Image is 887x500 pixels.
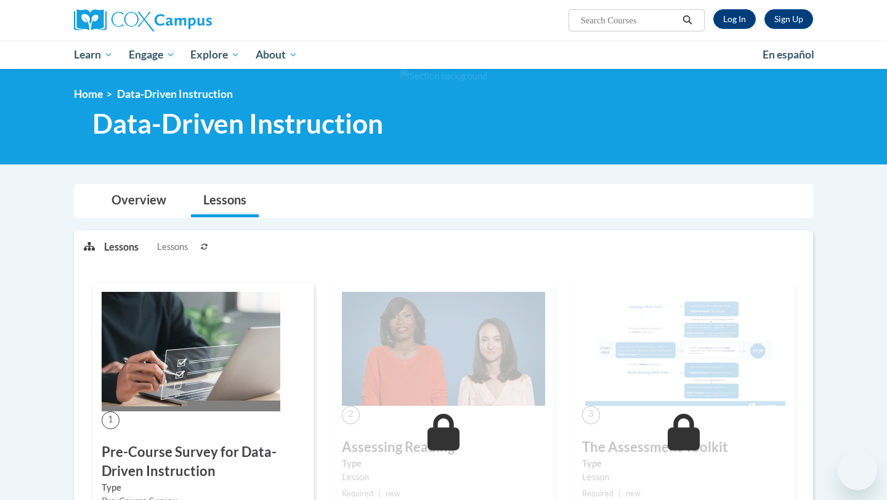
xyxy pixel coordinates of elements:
[582,292,785,406] img: Course Image
[121,41,183,69] a: Engage
[74,9,308,31] a: Cox Campus
[764,9,813,29] a: Register
[342,470,545,484] div: Lesson
[582,489,614,498] span: Required
[342,489,373,498] span: Required
[55,41,832,69] div: Main menu
[102,481,305,494] label: Type
[838,451,877,490] iframe: Button to launch messaging window
[102,411,119,429] span: 1
[102,443,305,481] h3: Pre-Course Survey for Data-Driven Instruction
[378,489,381,498] span: |
[763,48,814,61] span: En español
[678,13,697,28] button: Search
[342,292,545,406] img: Course Image
[190,47,240,62] span: Explore
[66,41,121,69] a: Learn
[92,107,383,140] span: Data-Driven Instruction
[713,9,756,29] a: Log In
[582,457,785,470] label: Type
[342,438,545,457] h3: Assessing Reading
[582,438,785,457] h3: The Assessment Toolkit
[74,87,103,100] a: Home
[157,240,188,254] span: Lessons
[580,13,678,28] input: Search Courses
[182,41,248,69] a: Explore
[104,240,139,254] p: Lessons
[342,457,545,470] label: Type
[117,87,233,100] span: Data-Driven Instruction
[191,185,259,217] a: Lessons
[755,42,822,68] a: En español
[400,70,487,83] img: Section background
[626,489,641,498] span: new
[618,489,621,498] span: |
[248,41,306,69] a: About
[386,489,400,498] span: new
[342,406,360,424] span: 2
[102,292,280,411] img: Course Image
[582,406,600,424] span: 3
[256,47,298,62] span: About
[74,47,113,62] span: Learn
[582,470,785,484] div: Lesson
[99,185,179,217] a: Overview
[74,9,212,31] img: Cox Campus
[129,47,175,62] span: Engage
